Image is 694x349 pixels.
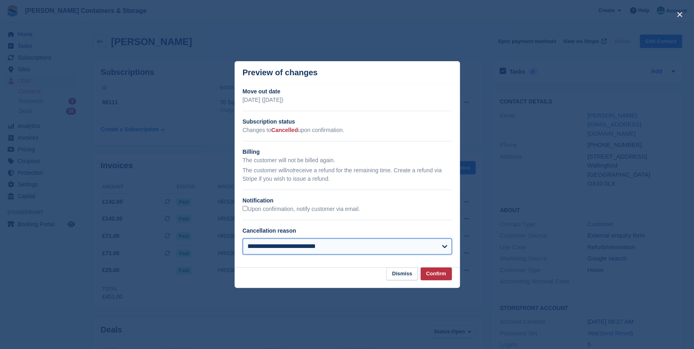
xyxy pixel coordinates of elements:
[271,127,298,133] span: Cancelled
[243,96,452,104] p: [DATE] ([DATE])
[243,227,296,234] label: Cancellation reason
[420,267,452,281] button: Confirm
[286,167,294,173] em: not
[243,118,452,126] h2: Subscription status
[243,156,452,165] p: The customer will not be billed again.
[243,68,318,77] p: Preview of changes
[243,126,452,134] p: Changes to upon confirmation.
[243,206,248,211] input: Upon confirmation, notify customer via email.
[673,8,686,21] button: close
[243,166,452,183] p: The customer will receive a refund for the remaining time. Create a refund via Stripe if you wish...
[243,196,452,205] h2: Notification
[386,267,418,281] button: Dismiss
[243,87,452,96] h2: Move out date
[243,148,452,156] h2: Billing
[243,206,360,213] label: Upon confirmation, notify customer via email.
